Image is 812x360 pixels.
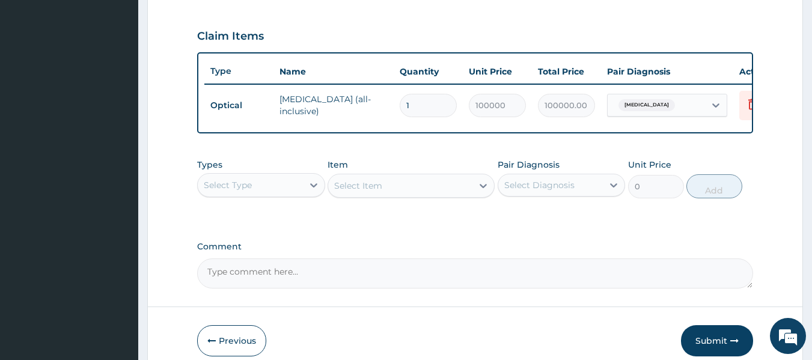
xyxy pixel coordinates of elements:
[628,159,671,171] label: Unit Price
[618,99,675,111] span: [MEDICAL_DATA]
[197,160,222,170] label: Types
[70,105,166,227] span: We're online!
[463,59,532,84] th: Unit Price
[197,30,264,43] h3: Claim Items
[394,59,463,84] th: Quantity
[733,59,793,84] th: Actions
[63,67,202,83] div: Chat with us now
[686,174,742,198] button: Add
[273,87,394,123] td: [MEDICAL_DATA] (all-inclusive)
[197,325,266,356] button: Previous
[601,59,733,84] th: Pair Diagnosis
[22,60,49,90] img: d_794563401_company_1708531726252_794563401
[504,179,575,191] div: Select Diagnosis
[6,236,229,278] textarea: Type your message and hit 'Enter'
[204,179,252,191] div: Select Type
[197,6,226,35] div: Minimize live chat window
[681,325,753,356] button: Submit
[197,242,754,252] label: Comment
[328,159,348,171] label: Item
[498,159,560,171] label: Pair Diagnosis
[204,60,273,82] th: Type
[204,94,273,117] td: Optical
[532,59,601,84] th: Total Price
[273,59,394,84] th: Name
